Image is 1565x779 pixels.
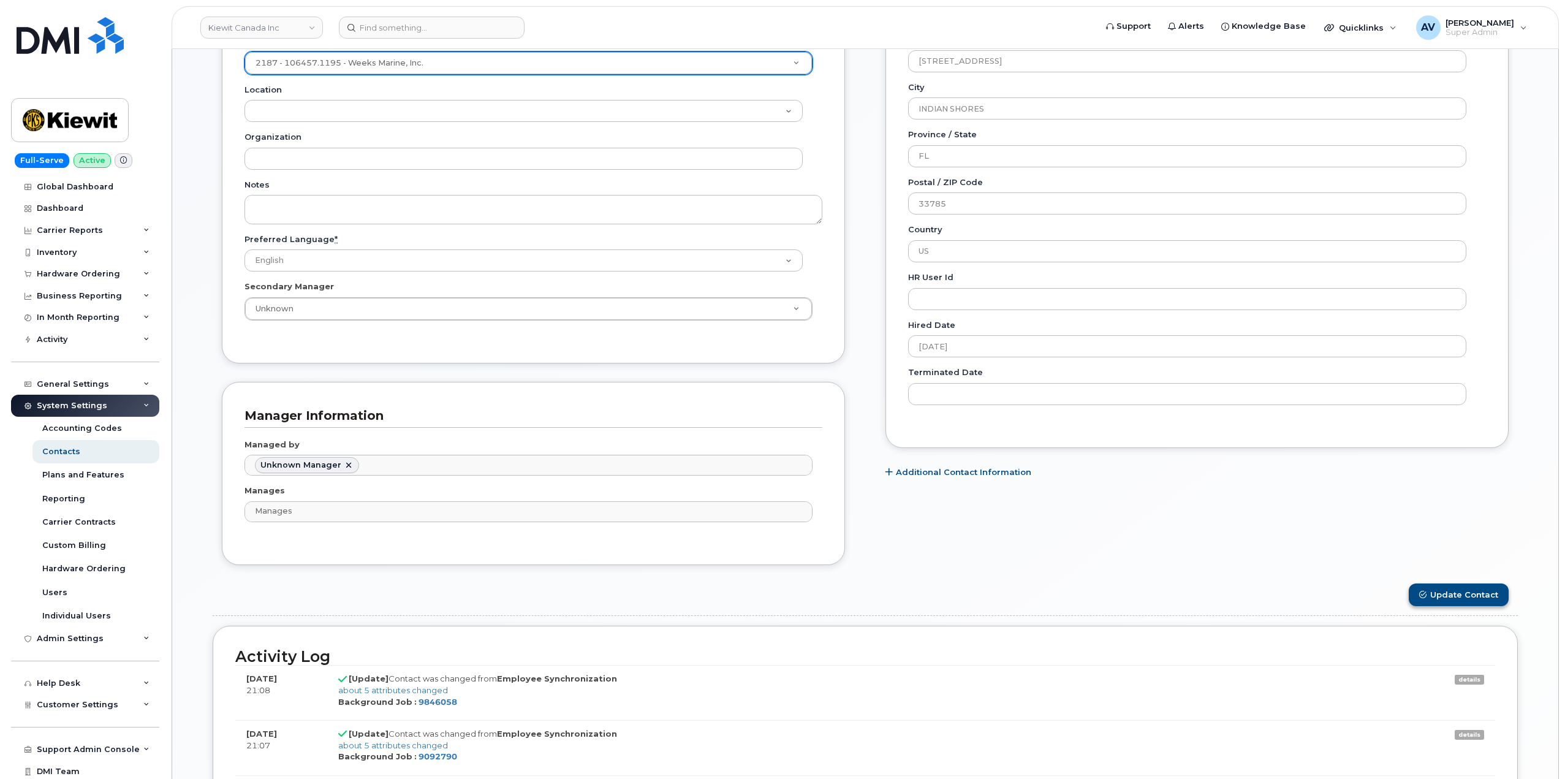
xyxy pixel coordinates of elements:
a: Kiewit Canada Inc [200,17,323,39]
strong: [DATE] [246,674,277,683]
div: Artem Volkov [1408,15,1536,40]
h3: Manager Information [244,408,813,424]
span: [PERSON_NAME] [1446,18,1514,28]
strong: [DATE] [246,729,277,739]
label: Terminated Date [908,367,983,378]
h2: Activity Log [235,648,1495,666]
a: details [1455,675,1484,685]
a: 9092790 [419,751,457,761]
label: Notes [244,179,270,191]
a: Alerts [1159,14,1213,39]
label: Province / State [908,129,977,140]
button: Update Contact [1409,583,1509,606]
a: 9846058 [419,697,457,707]
label: Managed by [244,439,300,450]
span: Unknown [248,303,294,314]
span: 21:07 [246,740,270,750]
strong: Employee Synchronization [497,674,617,683]
input: Find something... [339,17,525,39]
strong: [Update] [349,674,388,683]
label: Postal / ZIP Code [908,177,983,188]
label: City [908,82,925,93]
strong: Employee Synchronization [497,729,617,739]
label: Manages [244,485,285,496]
strong: Background Job [338,697,412,707]
strong: : [414,751,417,761]
span: Support [1116,20,1151,32]
strong: [Update] [349,729,388,739]
label: Country [908,224,942,235]
span: Knowledge Base [1232,20,1306,32]
label: Organization [244,131,301,143]
a: details [1455,730,1484,740]
td: Contact was changed from [327,665,1409,720]
a: about 5 attributes changed [338,740,448,750]
span: Unknown Manager [260,460,341,469]
a: Additional Contact Information [885,466,1031,478]
strong: Background Job [338,751,412,761]
span: Alerts [1178,20,1204,32]
span: Quicklinks [1339,23,1384,32]
label: Hired Date [908,319,955,331]
a: Knowledge Base [1213,14,1314,39]
iframe: Messenger Launcher [1512,726,1556,770]
td: Contact was changed from [327,720,1409,775]
span: Super Admin [1446,28,1514,37]
span: 21:08 [246,685,270,695]
a: Support [1097,14,1159,39]
strong: : [414,697,417,707]
a: Unknown [245,298,812,320]
label: Secondary Manager [244,281,334,292]
label: Preferred Language [244,234,338,245]
a: about 5 attributes changed [338,685,448,695]
span: 2187 - 106457.1195 - Weeks Marine, Inc. [256,58,423,67]
a: 2187 - 106457.1195 - Weeks Marine, Inc. [245,52,812,74]
label: Location [244,84,282,96]
abbr: required [335,234,338,244]
div: Quicklinks [1316,15,1405,40]
label: HR user id [908,272,953,283]
span: AV [1421,20,1435,35]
